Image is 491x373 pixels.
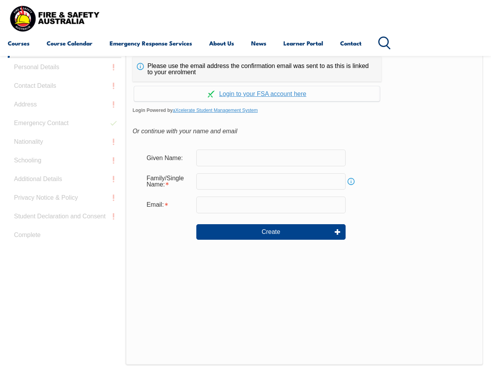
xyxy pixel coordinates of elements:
button: Create [196,224,346,240]
a: Courses [8,34,30,52]
a: aXcelerate Student Management System [173,108,258,113]
div: Please use the email address the confirmation email was sent to as this is linked to your enrolment [133,57,381,82]
div: Family/Single Name is required. [140,171,196,192]
div: Email is required. [140,197,196,212]
a: Learner Portal [283,34,323,52]
div: Or continue with your name and email [133,125,476,137]
a: Emergency Response Services [110,34,192,52]
div: Given Name: [140,150,196,165]
a: Info [346,176,356,187]
img: Log in withaxcelerate [208,91,215,98]
a: About Us [209,34,234,52]
a: Course Calendar [47,34,93,52]
span: Login Powered by [133,105,476,116]
a: News [251,34,266,52]
a: Contact [340,34,362,52]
